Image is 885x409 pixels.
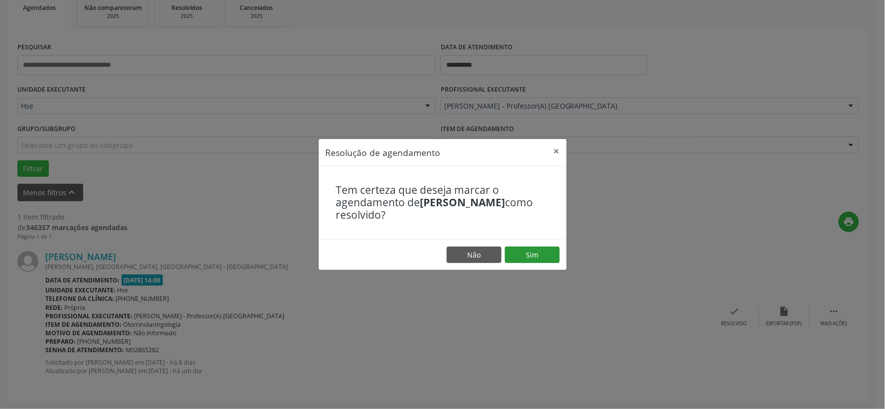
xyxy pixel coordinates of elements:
button: Não [447,247,502,264]
button: Sim [505,247,560,264]
b: [PERSON_NAME] [420,195,506,209]
h4: Tem certeza que deseja marcar o agendamento de como resolvido? [336,184,549,222]
h5: Resolução de agendamento [326,146,441,159]
button: Close [547,139,567,163]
